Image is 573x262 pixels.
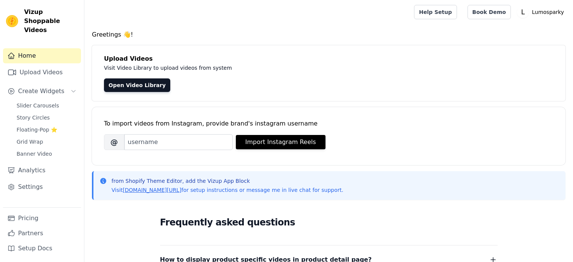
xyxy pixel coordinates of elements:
span: Story Circles [17,114,50,121]
span: Banner Video [17,150,52,158]
a: Settings [3,179,81,195]
p: from Shopify Theme Editor, add the Vizup App Block [112,177,343,185]
span: Grid Wrap [17,138,43,146]
h4: Upload Videos [104,54,553,63]
img: Vizup [6,15,18,27]
p: Lumosparky [529,5,567,19]
p: Visit for setup instructions or message me in live chat for support. [112,186,343,194]
a: Banner Video [12,149,81,159]
a: Home [3,48,81,63]
a: Pricing [3,211,81,226]
input: username [124,134,233,150]
span: Create Widgets [18,87,64,96]
a: Analytics [3,163,81,178]
a: [DOMAIN_NAME][URL] [123,187,182,193]
text: L [521,8,525,16]
span: @ [104,134,124,150]
a: Partners [3,226,81,241]
a: Floating-Pop ⭐ [12,124,81,135]
span: Slider Carousels [17,102,59,109]
span: Floating-Pop ⭐ [17,126,57,133]
p: Visit Video Library to upload videos from system [104,63,442,72]
h4: Greetings 👋! [92,30,565,39]
div: To import videos from Instagram, provide brand's instagram username [104,119,553,128]
a: Setup Docs [3,241,81,256]
a: Slider Carousels [12,100,81,111]
a: Grid Wrap [12,136,81,147]
button: Create Widgets [3,84,81,99]
h2: Frequently asked questions [160,215,498,230]
button: Import Instagram Reels [236,135,325,149]
span: Vizup Shoppable Videos [24,8,78,35]
a: Book Demo [468,5,511,19]
button: L Lumosparky [517,5,567,19]
a: Open Video Library [104,78,170,92]
a: Story Circles [12,112,81,123]
a: Upload Videos [3,65,81,80]
a: Help Setup [414,5,457,19]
